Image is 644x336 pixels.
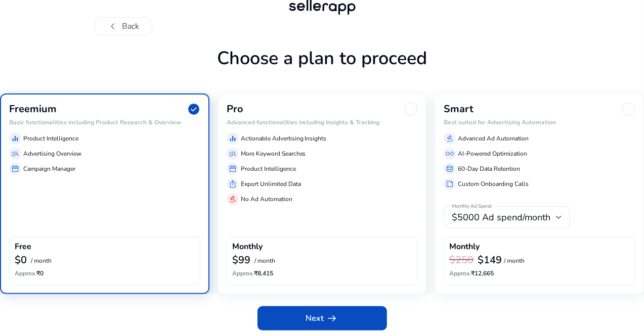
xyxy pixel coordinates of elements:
[23,149,81,158] p: Advertising Overview
[446,134,454,142] span: gavel
[449,242,480,252] h4: Monthly
[95,17,152,35] button: chevron_leftBack
[23,164,75,173] p: Campaign Manager
[232,242,263,252] h4: Monthly
[446,165,454,173] span: database
[9,103,57,115] h3: Freemium
[31,258,52,264] p: / month
[241,179,301,188] p: Export Unlimited Data
[241,134,327,143] p: Actionable Advertising Insights
[478,253,502,267] b: $149
[9,119,200,126] h6: Basic functionalities including Product Research & Overview
[15,253,27,267] b: $0
[11,134,19,142] span: equalizer
[15,242,31,252] h4: Free
[504,258,525,264] p: / month
[15,270,195,277] h6: ₹0
[446,150,454,158] span: all_inclusive
[229,165,237,173] span: storefront
[306,312,338,324] span: Next
[11,150,19,158] span: manage_search
[241,195,292,204] p: No Ad Automation
[449,270,629,277] h6: ₹12,665
[257,306,387,330] button: Nextarrow_right_alt
[11,165,19,173] span: storefront
[187,103,200,116] span: check_circle
[458,164,520,173] p: 60-Day Data Retention
[229,134,237,142] span: equalizer
[232,269,254,277] span: Approx.
[241,149,306,158] p: More Keyword Searches
[452,211,550,223] span: $5000 Ad spend/month
[254,258,275,264] p: / month
[458,149,527,158] p: AI-Powered Optimization
[458,134,529,143] p: Advanced Ad Automation
[449,269,471,277] span: Approx.
[446,180,454,188] span: summarize
[229,195,237,203] span: gavel
[229,180,237,188] span: ios_share
[107,20,119,32] span: chevron_left
[449,254,474,266] h3: $250
[227,103,243,115] h3: Pro
[241,164,296,173] p: Product Intelligence
[232,253,250,267] b: $99
[444,119,635,126] h6: Best suited for Advertising Automation
[23,134,78,143] p: Product Intelligence
[444,103,474,115] h3: Smart
[229,150,237,158] span: manage_search
[227,119,418,126] h6: Advanced functionalities including Insights & Tracking
[232,270,412,277] h6: ₹8,415
[326,312,338,324] span: arrow_right_alt
[458,179,529,188] p: Custom Onboarding Calls
[452,203,492,210] mat-label: Monthly Ad Spend
[15,269,36,277] span: Approx.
